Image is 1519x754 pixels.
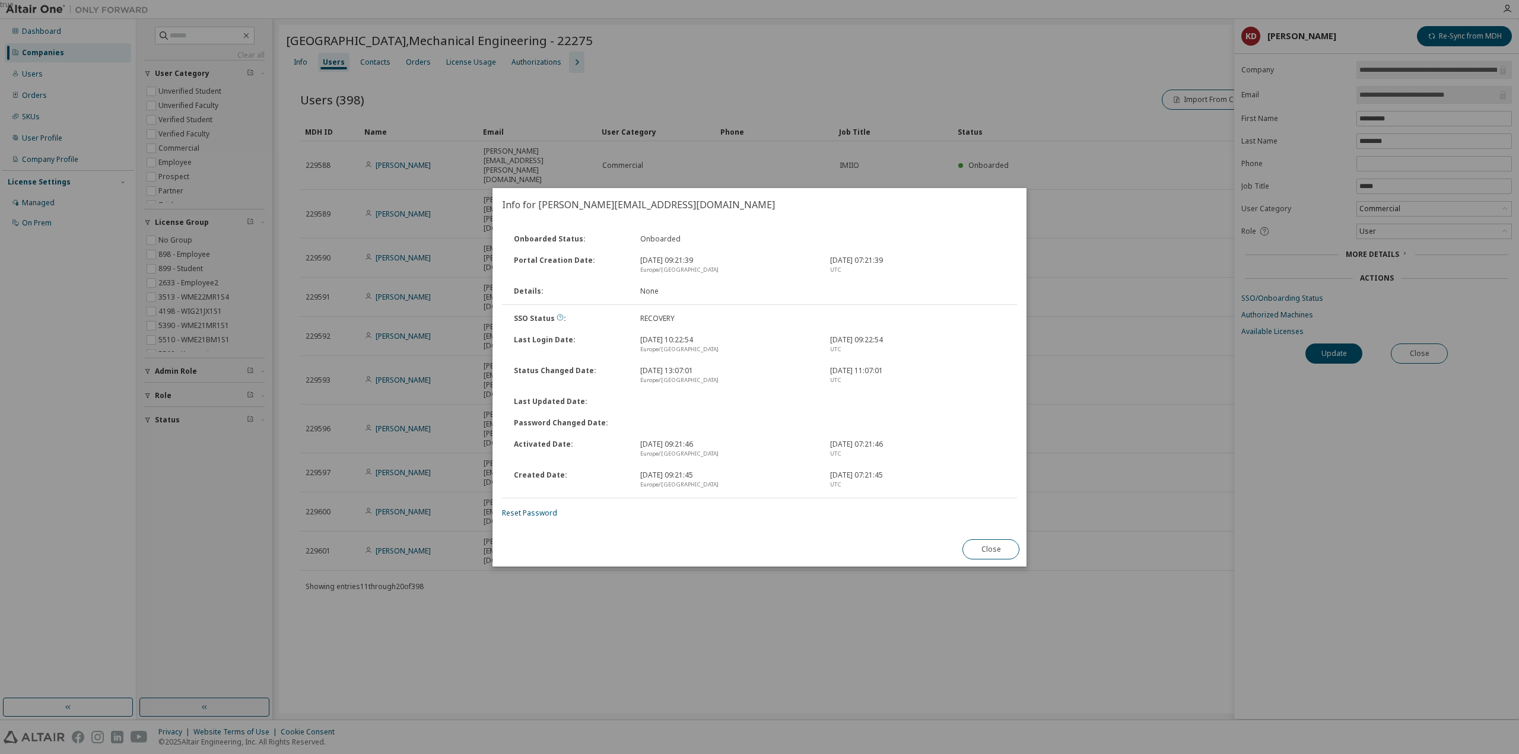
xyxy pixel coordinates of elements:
a: Reset Password [502,508,557,518]
div: Details : [507,287,633,296]
div: [DATE] 07:21:45 [823,470,1013,489]
div: Europe/[GEOGRAPHIC_DATA] [640,265,816,275]
button: Close [962,539,1019,559]
div: None [633,287,823,296]
h2: Info for [PERSON_NAME][EMAIL_ADDRESS][DOMAIN_NAME] [492,188,1027,221]
div: [DATE] 09:21:45 [633,470,823,489]
div: Last Updated Date : [507,397,633,406]
div: [DATE] 10:22:54 [633,335,823,354]
div: [DATE] 07:21:39 [823,256,1013,275]
div: Created Date : [507,470,633,489]
div: [DATE] 09:21:46 [633,440,823,459]
div: UTC [830,449,1006,459]
div: UTC [830,376,1006,385]
div: Europe/[GEOGRAPHIC_DATA] [640,449,816,459]
div: [DATE] 07:21:46 [823,440,1013,459]
div: Status Changed Date : [507,366,633,385]
div: Last Login Date : [507,335,633,354]
div: SSO Status : [507,314,633,323]
div: Europe/[GEOGRAPHIC_DATA] [640,480,816,489]
div: [DATE] 09:22:54 [823,335,1013,354]
div: UTC [830,480,1006,489]
div: [DATE] 09:21:39 [633,256,823,275]
div: Onboarded Status : [507,234,633,244]
div: Europe/[GEOGRAPHIC_DATA] [640,345,816,354]
div: UTC [830,345,1006,354]
div: [DATE] 11:07:01 [823,366,1013,385]
div: Activated Date : [507,440,633,459]
div: UTC [830,265,1006,275]
div: [DATE] 13:07:01 [633,366,823,385]
div: RECOVERY [633,314,823,323]
div: Onboarded [633,234,823,244]
div: Password Changed Date : [507,418,633,428]
div: Europe/[GEOGRAPHIC_DATA] [640,376,816,385]
div: Portal Creation Date : [507,256,633,275]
